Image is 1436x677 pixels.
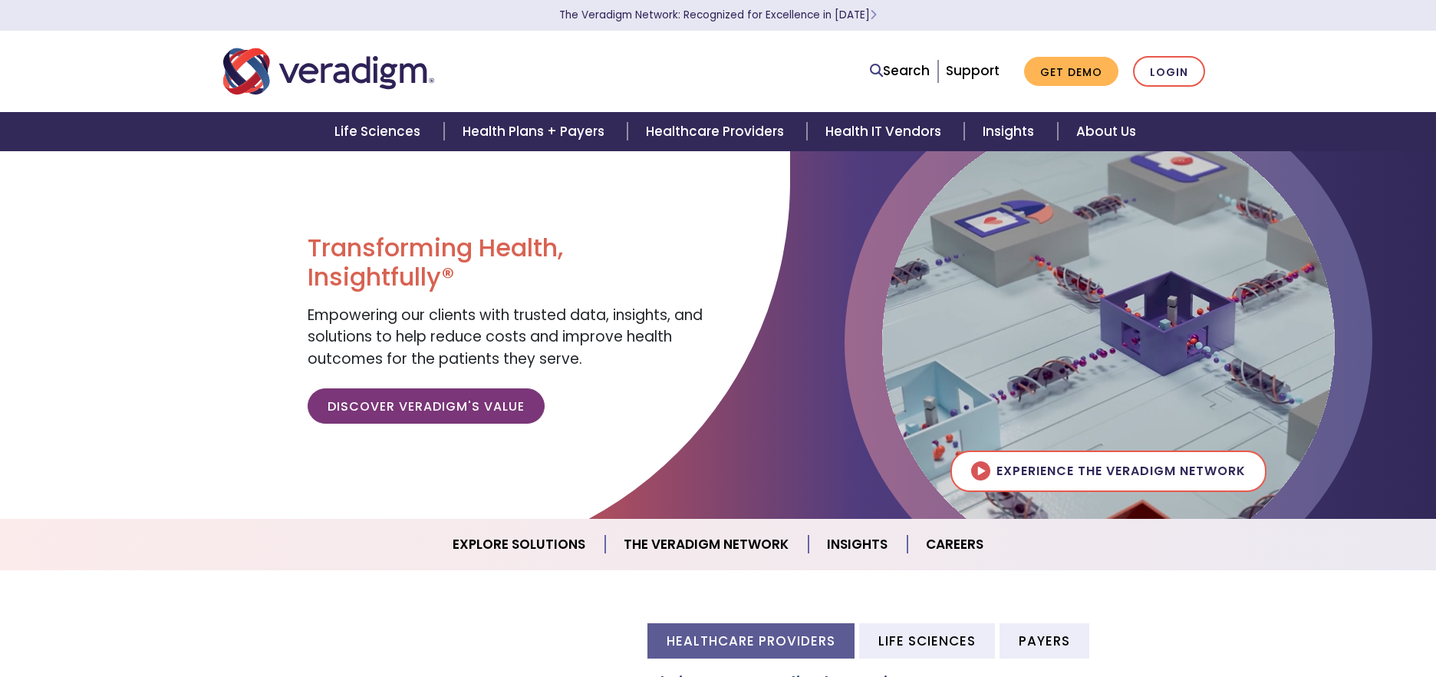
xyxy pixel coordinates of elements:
[308,305,703,369] span: Empowering our clients with trusted data, insights, and solutions to help reduce costs and improv...
[870,61,930,81] a: Search
[434,525,605,564] a: Explore Solutions
[647,623,855,658] li: Healthcare Providers
[444,112,627,151] a: Health Plans + Payers
[308,388,545,424] a: Discover Veradigm's Value
[223,46,434,97] img: Veradigm logo
[1058,112,1154,151] a: About Us
[605,525,809,564] a: The Veradigm Network
[316,112,443,151] a: Life Sciences
[559,8,877,22] a: The Veradigm Network: Recognized for Excellence in [DATE]Learn More
[807,112,964,151] a: Health IT Vendors
[870,8,877,22] span: Learn More
[1133,56,1205,88] a: Login
[1024,57,1118,87] a: Get Demo
[809,525,907,564] a: Insights
[627,112,807,151] a: Healthcare Providers
[946,61,1000,80] a: Support
[859,623,995,658] li: Life Sciences
[964,112,1057,151] a: Insights
[907,525,1002,564] a: Careers
[308,233,706,292] h1: Transforming Health, Insightfully®
[1000,623,1089,658] li: Payers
